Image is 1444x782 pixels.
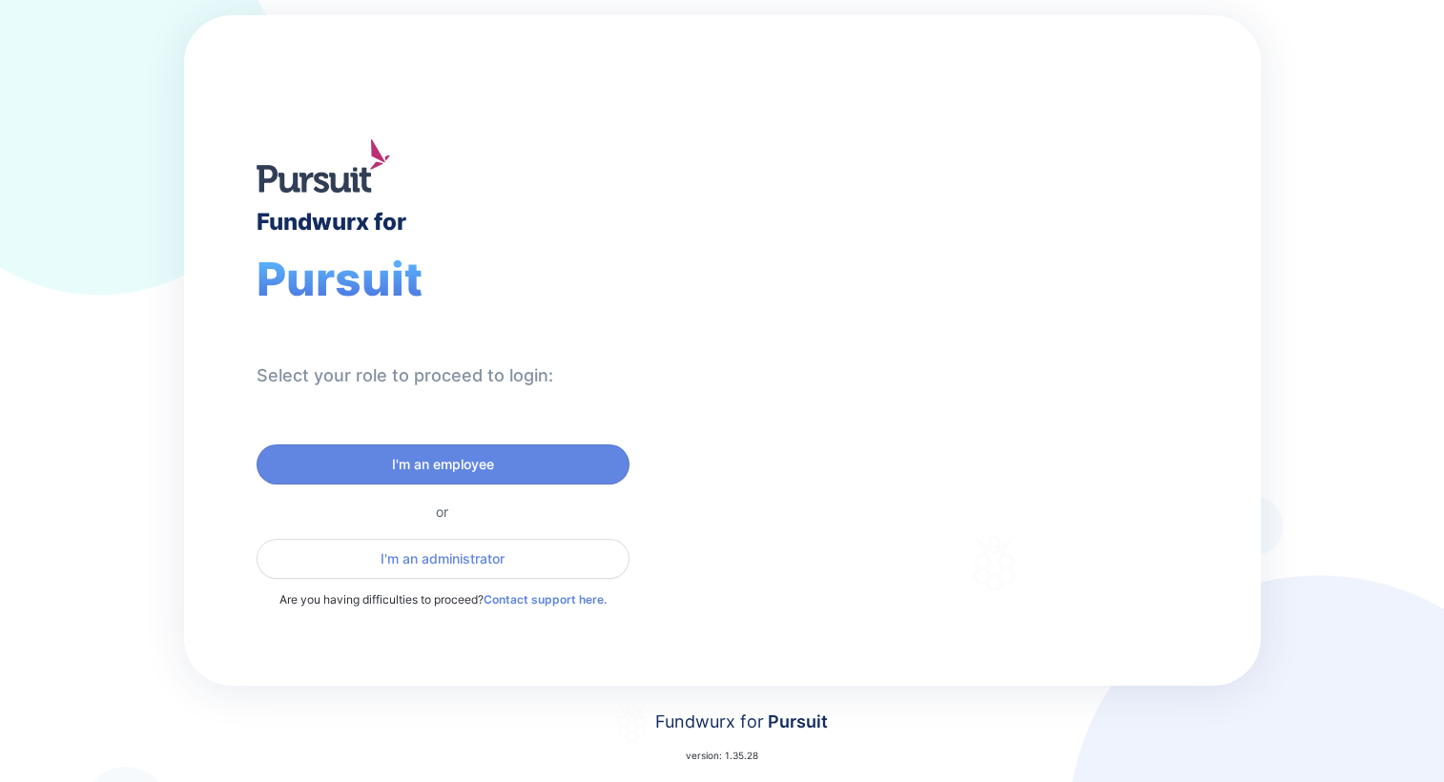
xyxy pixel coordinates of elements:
[257,539,629,579] button: I'm an administrator
[484,592,607,607] a: Contact support here.
[257,590,629,609] p: Are you having difficulties to proceed?
[655,709,828,735] div: Fundwurx for
[257,504,629,520] div: or
[257,208,406,236] div: Fundwurx for
[257,364,553,387] div: Select your role to proceed to login:
[764,711,828,731] span: Pursuit
[831,379,1158,432] div: Thank you for choosing Fundwurx as your partner in driving positive social impact!
[257,444,629,484] button: I'm an employee
[257,251,423,307] span: Pursuit
[686,748,758,763] p: version: 1.35.28
[257,139,390,193] img: logo.jpg
[831,268,980,286] div: Welcome to
[831,294,1050,340] div: Fundwurx
[392,455,494,474] span: I'm an employee
[381,549,505,568] span: I'm an administrator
